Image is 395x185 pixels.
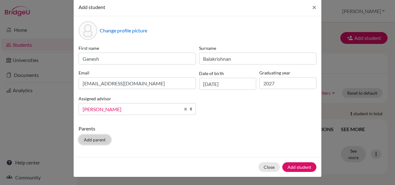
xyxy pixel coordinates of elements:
label: First name [79,45,196,51]
p: Parents [79,125,316,132]
span: × [312,2,316,12]
label: Date of birth [199,70,224,77]
button: Add student [282,162,316,172]
label: Surname [199,45,316,51]
button: Add parent [79,135,111,145]
span: [PERSON_NAME] [83,105,180,113]
span: Add student [79,4,105,10]
label: Email [79,69,196,76]
input: dd/mm/yyyy [199,78,256,90]
label: Graduating year [259,69,316,76]
label: Assigned advisor [79,95,111,102]
div: Profile picture [79,21,97,40]
button: Close [258,162,280,172]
